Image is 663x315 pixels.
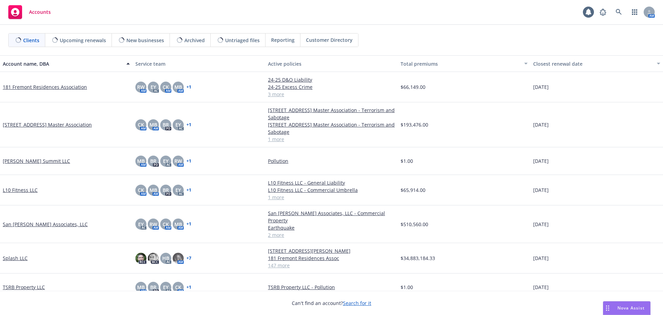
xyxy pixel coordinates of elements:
[186,256,191,260] a: + 7
[401,121,428,128] span: $193,476.00
[126,37,164,44] span: New businesses
[3,83,87,91] a: 181 Fremont Residences Association
[268,76,395,83] a: 24-25 D&O Liability
[533,157,549,165] span: [DATE]
[268,60,395,67] div: Active policies
[184,37,205,44] span: Archived
[628,5,642,19] a: Switch app
[138,221,144,228] span: EY
[163,284,169,291] span: EY
[138,121,144,128] span: CK
[186,85,191,89] a: + 1
[174,83,182,91] span: MB
[533,121,549,128] span: [DATE]
[173,253,184,264] img: photo
[3,221,88,228] a: San [PERSON_NAME] Associates, LLC
[292,299,371,307] span: Can't find an account?
[533,60,653,67] div: Closest renewal date
[398,55,530,72] button: Total premiums
[3,284,45,291] a: TSRB Property LLC
[533,83,549,91] span: [DATE]
[186,188,191,192] a: + 1
[163,157,169,165] span: EY
[533,254,549,262] span: [DATE]
[268,121,395,136] a: [STREET_ADDRESS] Master Association - Terrorism and Sabotage
[612,5,626,19] a: Search
[137,83,145,91] span: RW
[268,136,395,143] a: 1 more
[401,221,428,228] span: $510,560.00
[268,106,395,121] a: [STREET_ADDRESS] Master Association - Terrorism and Sabotage
[268,247,395,254] a: [STREET_ADDRESS][PERSON_NAME]
[603,301,651,315] button: Nova Assist
[175,121,181,128] span: EY
[151,83,156,91] span: EY
[3,157,70,165] a: [PERSON_NAME] Summit LLC
[401,157,413,165] span: $1.00
[603,302,612,315] div: Drag to move
[186,123,191,127] a: + 1
[268,186,395,194] a: L10 Fitness LLC - Commercial Umbrella
[533,221,549,228] span: [DATE]
[186,222,191,226] a: + 1
[268,179,395,186] a: L10 Fitness LLC - General Liability
[401,83,425,91] span: $66,149.00
[23,37,39,44] span: Clients
[401,60,520,67] div: Total premiums
[6,2,54,22] a: Accounts
[268,224,395,231] a: Earthquake
[137,284,145,291] span: MB
[29,9,51,15] span: Accounts
[186,285,191,289] a: + 1
[3,186,38,194] a: L10 Fitness LLC
[137,157,145,165] span: MB
[268,210,395,224] a: San [PERSON_NAME] Associates, LLC - Commercial Property
[268,157,395,165] a: Pollution
[265,55,398,72] button: Active policies
[533,284,549,291] span: [DATE]
[271,36,295,44] span: Reporting
[401,284,413,291] span: $1.00
[150,221,157,228] span: RW
[135,253,146,264] img: photo
[268,194,395,201] a: 1 more
[148,253,159,264] img: photo
[268,254,395,262] a: 181 Fremont Residences Assoc
[150,157,156,165] span: BR
[3,121,92,128] a: [STREET_ADDRESS] Master Association
[3,254,28,262] a: Splash LLC
[401,186,425,194] span: $65,914.00
[530,55,663,72] button: Closest renewal date
[175,284,181,291] span: CK
[174,221,182,228] span: MB
[150,284,156,291] span: BR
[135,60,262,67] div: Service team
[596,5,610,19] a: Report a Bug
[162,254,169,262] span: HB
[268,91,395,98] a: 3 more
[163,221,169,228] span: CK
[163,186,169,194] span: BR
[60,37,106,44] span: Upcoming renewals
[150,186,157,194] span: MB
[306,36,353,44] span: Customer Directory
[150,121,157,128] span: MB
[268,284,395,291] a: TSRB Property LLC - Pollution
[268,262,395,269] a: 147 more
[401,254,435,262] span: $34,883,184.33
[186,159,191,163] a: + 1
[268,231,395,239] a: 2 more
[163,83,169,91] span: CK
[174,157,182,165] span: RW
[163,121,169,128] span: BR
[617,305,645,311] span: Nova Assist
[175,186,181,194] span: EY
[3,60,122,67] div: Account name, DBA
[268,83,395,91] a: 24-25 Excess Crime
[533,186,549,194] span: [DATE]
